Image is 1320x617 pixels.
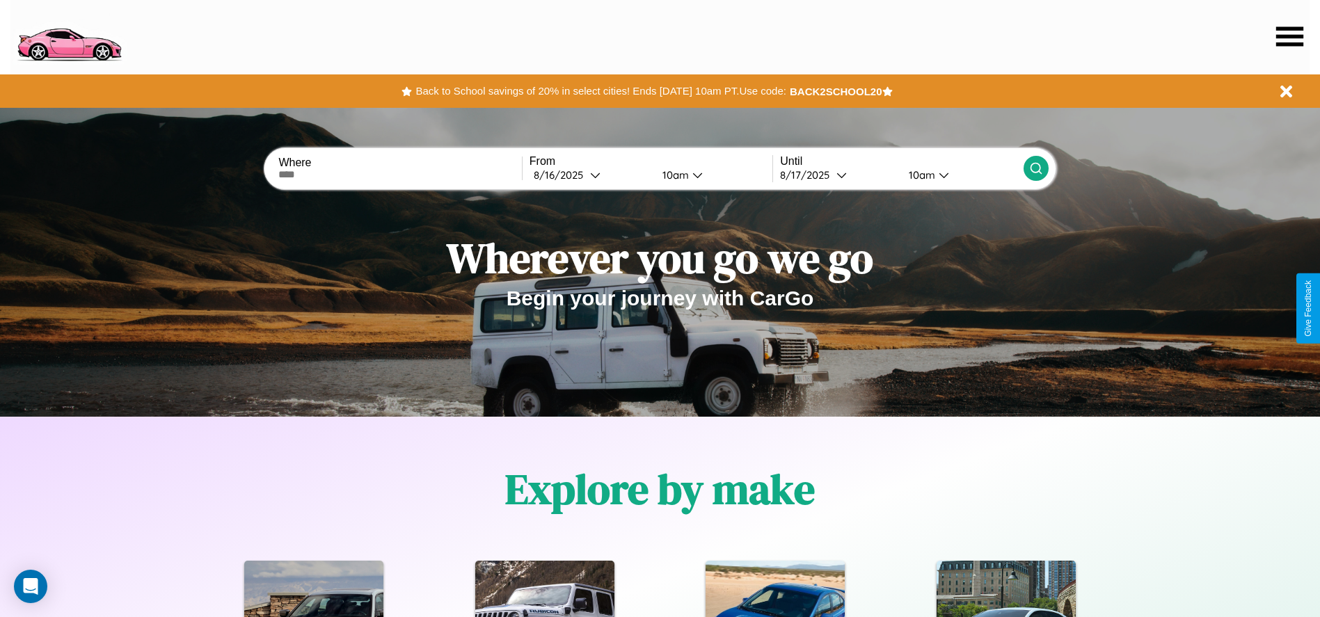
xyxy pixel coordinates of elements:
[902,168,939,182] div: 10am
[790,86,882,97] b: BACK2SCHOOL20
[780,155,1023,168] label: Until
[651,168,773,182] button: 10am
[530,168,651,182] button: 8/16/2025
[14,570,47,603] div: Open Intercom Messenger
[505,460,815,518] h1: Explore by make
[10,7,127,65] img: logo
[898,168,1024,182] button: 10am
[412,81,789,101] button: Back to School savings of 20% in select cities! Ends [DATE] 10am PT.Use code:
[1303,280,1313,337] div: Give Feedback
[530,155,772,168] label: From
[278,157,521,169] label: Where
[780,168,836,182] div: 8 / 17 / 2025
[534,168,590,182] div: 8 / 16 / 2025
[655,168,692,182] div: 10am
